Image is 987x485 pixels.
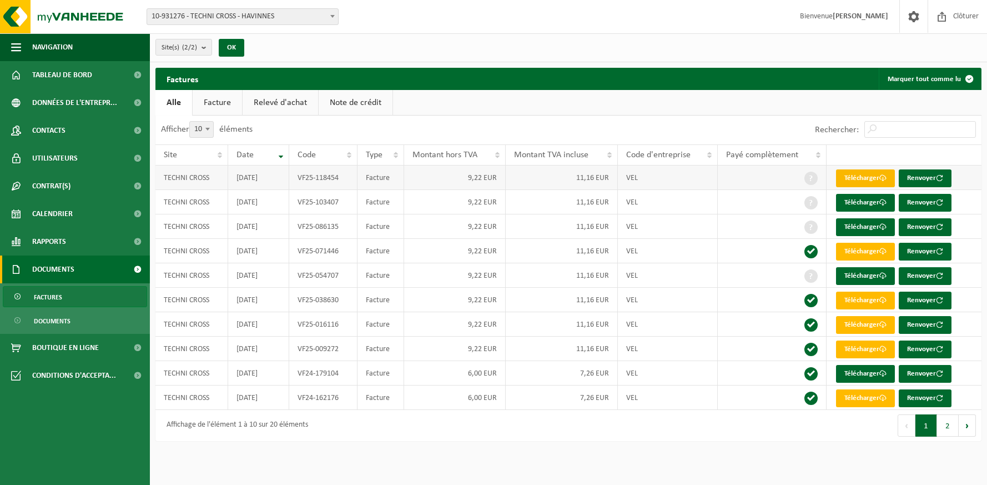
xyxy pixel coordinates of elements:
td: TECHNI CROSS [155,190,228,214]
button: Next [959,414,976,437]
td: VF25-009272 [289,337,357,361]
td: 11,16 EUR [506,190,618,214]
td: VF25-118454 [289,166,357,190]
strong: [PERSON_NAME] [833,12,888,21]
td: 7,26 EUR [506,361,618,386]
td: 11,16 EUR [506,214,618,239]
span: Factures [34,287,62,308]
td: 9,22 EUR [404,263,506,288]
td: VEL [618,288,718,312]
button: Renvoyer [899,194,951,212]
span: Contrat(s) [32,172,70,200]
td: VEL [618,166,718,190]
span: 10-931276 - TECHNI CROSS - HAVINNES [147,8,339,25]
a: Documents [3,310,147,331]
a: Factures [3,286,147,307]
span: Documents [32,256,74,283]
span: 10 [189,121,214,138]
td: [DATE] [228,239,290,263]
td: TECHNI CROSS [155,361,228,386]
span: Contacts [32,117,66,144]
span: Calendrier [32,200,73,228]
td: VEL [618,190,718,214]
button: Renvoyer [899,341,951,358]
a: Facture [193,90,242,116]
h2: Factures [155,68,209,89]
span: Rapports [32,228,66,256]
button: Renvoyer [899,389,951,407]
td: 9,22 EUR [404,239,506,263]
count: (2/2) [182,44,197,51]
a: Note de crédit [319,90,392,116]
td: Facture [357,386,404,410]
span: Tableau de bord [32,61,92,89]
span: Payé complètement [726,151,798,159]
span: Type [366,151,382,159]
button: 1 [915,414,937,437]
td: VF25-016116 [289,312,357,337]
td: TECHNI CROSS [155,288,228,312]
td: VF24-162176 [289,386,357,410]
span: Montant TVA incluse [514,151,588,159]
span: Boutique en ligne [32,334,99,362]
td: TECHNI CROSS [155,166,228,190]
td: TECHNI CROSS [155,386,228,410]
span: Code [298,151,316,159]
a: Télécharger [836,194,895,212]
span: 10 [190,122,213,137]
a: Télécharger [836,218,895,236]
td: VEL [618,214,718,239]
button: Marquer tout comme lu [879,68,980,90]
td: VEL [618,312,718,337]
td: VEL [618,386,718,410]
span: Site [164,151,177,159]
a: Relevé d'achat [243,90,318,116]
td: Facture [357,312,404,337]
span: Montant hors TVA [412,151,477,159]
td: VF25-086135 [289,214,357,239]
td: 11,16 EUR [506,337,618,361]
td: [DATE] [228,361,290,386]
label: Afficher éléments [161,125,253,134]
td: VEL [618,263,718,288]
a: Télécharger [836,389,895,407]
a: Télécharger [836,292,895,309]
td: VEL [618,239,718,263]
button: Renvoyer [899,218,951,236]
td: [DATE] [228,386,290,410]
button: Renvoyer [899,243,951,261]
button: Renvoyer [899,292,951,309]
td: VF24-179104 [289,361,357,386]
td: [DATE] [228,190,290,214]
span: Utilisateurs [32,144,78,172]
span: 10-931276 - TECHNI CROSS - HAVINNES [147,9,338,24]
button: Renvoyer [899,316,951,334]
span: Navigation [32,33,73,61]
button: 2 [937,414,959,437]
td: 9,22 EUR [404,288,506,312]
td: 6,00 EUR [404,361,506,386]
td: Facture [357,239,404,263]
td: Facture [357,214,404,239]
a: Télécharger [836,169,895,187]
td: TECHNI CROSS [155,312,228,337]
td: 9,22 EUR [404,190,506,214]
span: Données de l'entrepr... [32,89,117,117]
td: [DATE] [228,312,290,337]
td: TECHNI CROSS [155,214,228,239]
td: 11,16 EUR [506,288,618,312]
td: 9,22 EUR [404,312,506,337]
td: VF25-071446 [289,239,357,263]
button: Previous [898,414,915,437]
td: [DATE] [228,214,290,239]
td: 9,22 EUR [404,214,506,239]
button: Site(s)(2/2) [155,39,212,56]
a: Télécharger [836,267,895,285]
td: Facture [357,263,404,288]
button: Renvoyer [899,267,951,285]
button: OK [219,39,244,57]
td: VEL [618,361,718,386]
span: Conditions d'accepta... [32,362,116,389]
span: Documents [34,311,70,332]
a: Télécharger [836,341,895,358]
